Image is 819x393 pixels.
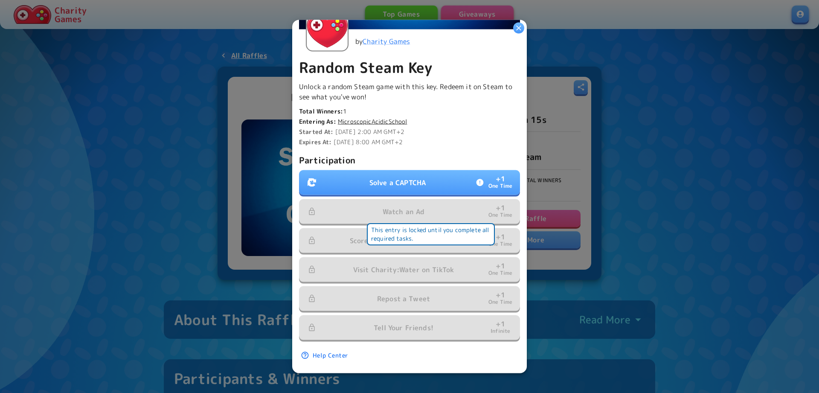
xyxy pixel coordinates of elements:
span: Unlock a random Steam game with this key. Redeem it on Steam to see what you've won! [299,82,512,101]
p: 1 [299,107,520,115]
p: + 1 [496,175,505,182]
p: One Time [488,182,513,190]
p: [DATE] 8:00 AM GMT+2 [299,137,520,146]
p: Solve a CAPTCHA [369,177,426,187]
p: Participation [299,153,520,166]
b: Total Winners: [299,107,343,115]
b: Entering As: [299,117,336,125]
img: Charity Games [307,9,348,50]
b: Started At: [299,127,334,135]
a: MicroscopicAcidicSchool [338,117,407,125]
a: Charity Games [363,36,410,46]
a: Help Center [299,347,351,363]
b: Expires At: [299,137,332,146]
button: Solve a CAPTCHA+1One Time [299,170,520,195]
p: by [355,36,410,46]
p: Random Steam Key [299,58,520,76]
p: [DATE] 2:00 AM GMT+2 [299,127,520,136]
